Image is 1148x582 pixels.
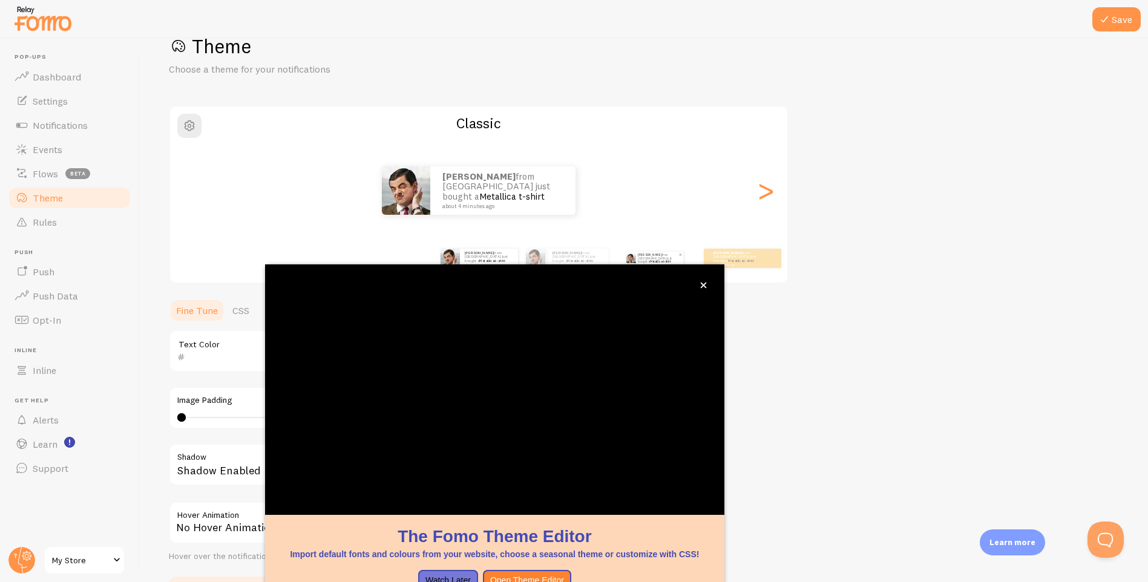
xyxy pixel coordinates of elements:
label: Image Padding [177,395,523,406]
a: Fine Tune [169,298,225,322]
a: Settings [7,89,132,113]
strong: [PERSON_NAME] [465,250,494,255]
a: Support [7,456,132,480]
span: Alerts [33,414,59,426]
img: Fomo [441,249,460,268]
p: from [GEOGRAPHIC_DATA] just bought a [465,250,513,266]
div: No Hover Animation [169,502,532,544]
p: from [GEOGRAPHIC_DATA] just bought a [442,172,563,209]
span: Rules [33,216,57,228]
span: Learn [33,438,57,450]
a: Metallica t-shirt [479,258,505,263]
p: Choose a theme for your notifications [169,62,459,76]
a: Metallica t-shirt [728,258,754,263]
span: Settings [33,95,68,107]
a: Theme [7,186,132,210]
span: Notifications [33,119,88,131]
p: Learn more [989,537,1035,548]
a: My Store [44,546,125,575]
span: Dashboard [33,71,81,83]
strong: [PERSON_NAME] [553,250,582,255]
div: Next slide [758,147,773,234]
a: Dashboard [7,65,132,89]
a: Notifications [7,113,132,137]
p: from [GEOGRAPHIC_DATA] just bought a [713,250,762,266]
span: Push [15,249,132,257]
img: Fomo [382,166,430,215]
h1: The Fomo Theme Editor [280,525,710,548]
a: Metallica t-shirt [479,191,545,202]
small: about 4 minutes ago [713,263,761,266]
p: from [GEOGRAPHIC_DATA] just bought a [553,250,603,266]
span: beta [65,168,90,179]
div: Hover over the notification for preview [169,551,532,562]
strong: [PERSON_NAME] [638,253,662,257]
svg: <p>Watch New Feature Tutorials!</p> [64,437,75,448]
small: about 4 minutes ago [465,263,512,266]
span: Push [33,266,54,278]
span: Opt-In [33,314,61,326]
a: Flows beta [7,162,132,186]
img: Fomo [526,249,545,268]
a: Push [7,260,132,284]
a: Metallica t-shirt [650,260,671,263]
span: Inline [33,364,56,376]
img: Fomo [626,253,635,263]
iframe: Help Scout Beacon - Open [1087,522,1124,558]
span: Events [33,143,62,155]
span: Get Help [15,397,132,405]
a: Inline [7,358,132,382]
a: Push Data [7,284,132,308]
div: Learn more [980,529,1045,555]
h2: Classic [170,114,787,132]
span: Pop-ups [15,53,132,61]
a: Metallica t-shirt [567,258,593,263]
small: about 4 minutes ago [442,203,560,209]
strong: [PERSON_NAME] [713,250,743,255]
span: Inline [15,347,132,355]
span: Push Data [33,290,78,302]
img: fomo-relay-logo-orange.svg [13,3,73,34]
a: Opt-In [7,308,132,332]
p: from [GEOGRAPHIC_DATA] just bought a [638,252,678,265]
strong: [PERSON_NAME] [442,171,516,182]
button: close, [697,279,710,292]
h1: Theme [169,34,1119,59]
a: Learn [7,432,132,456]
p: Import default fonts and colours from your website, choose a seasonal theme or customize with CSS! [280,548,710,560]
a: Rules [7,210,132,234]
span: Support [33,462,68,474]
a: CSS [225,298,257,322]
span: Theme [33,192,63,204]
small: about 4 minutes ago [553,263,602,266]
span: Flows [33,168,58,180]
a: Events [7,137,132,162]
div: Shadow Enabled [169,443,532,488]
span: My Store [52,553,110,567]
a: Alerts [7,408,132,432]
